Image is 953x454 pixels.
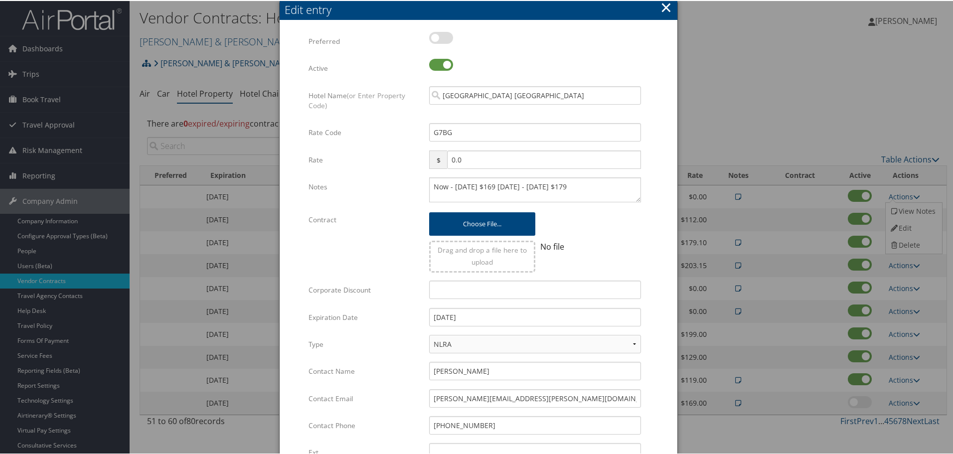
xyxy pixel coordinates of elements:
[309,415,422,434] label: Contact Phone
[429,415,641,434] input: (___) ___-____
[309,280,422,299] label: Corporate Discount
[285,1,677,16] div: Edit entry
[309,90,405,109] span: (or Enter Property Code)
[309,122,422,141] label: Rate Code
[309,58,422,77] label: Active
[438,244,527,266] span: Drag and drop a file here to upload
[309,85,422,115] label: Hotel Name
[309,334,422,353] label: Type
[309,150,422,168] label: Rate
[540,240,564,251] span: No file
[309,307,422,326] label: Expiration Date
[309,209,422,228] label: Contract
[309,176,422,195] label: Notes
[309,31,422,50] label: Preferred
[429,150,447,168] span: $
[309,361,422,380] label: Contact Name
[309,388,422,407] label: Contact Email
